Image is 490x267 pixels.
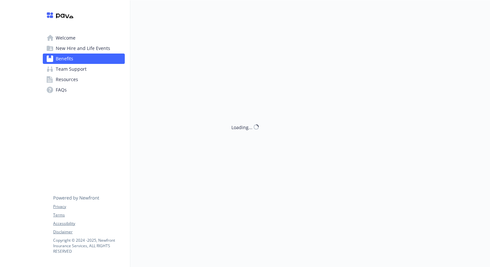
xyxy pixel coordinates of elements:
[43,64,125,74] a: Team Support
[56,74,78,85] span: Resources
[53,204,124,210] a: Privacy
[56,85,67,95] span: FAQs
[53,221,124,226] a: Accessibility
[43,43,125,54] a: New Hire and Life Events
[56,54,73,64] span: Benefits
[53,212,124,218] a: Terms
[231,124,252,130] div: Loading...
[56,33,76,43] span: Welcome
[53,229,124,235] a: Disclaimer
[56,43,110,54] span: New Hire and Life Events
[43,74,125,85] a: Resources
[56,64,87,74] span: Team Support
[43,54,125,64] a: Benefits
[43,33,125,43] a: Welcome
[53,237,124,254] p: Copyright © 2024 - 2025 , Newfront Insurance Services, ALL RIGHTS RESERVED
[43,85,125,95] a: FAQs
